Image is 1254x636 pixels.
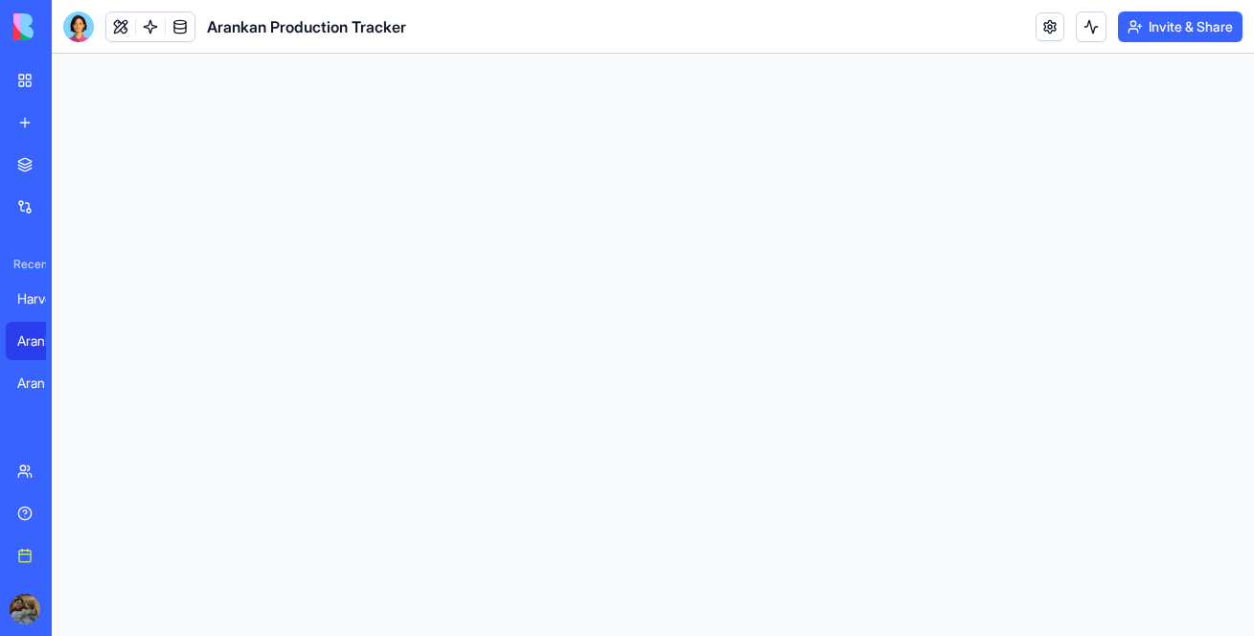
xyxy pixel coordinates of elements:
a: Harvest Health Financial Forecasting [6,280,82,318]
div: Arankan Production Tracker [17,331,71,351]
div: Harvest Health Financial Forecasting [17,289,71,308]
a: Aran Therapeutics – Cannabis Sales Forecasting [6,364,82,402]
button: Invite & Share [1118,11,1243,42]
div: Aran Therapeutics – Cannabis Sales Forecasting [17,374,71,393]
img: logo [13,13,132,40]
a: Arankan Production Tracker [6,322,82,360]
span: Arankan Production Tracker [207,15,406,38]
span: Recent [6,257,46,272]
img: ACg8ocLckqTCADZMVyP0izQdSwexkWcE6v8a1AEXwgvbafi3xFy3vSx8=s96-c [10,594,40,625]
